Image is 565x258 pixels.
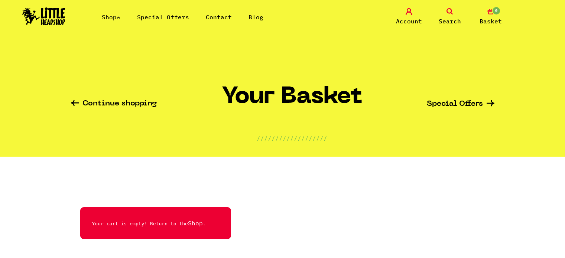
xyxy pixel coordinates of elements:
[22,7,65,25] img: Little Head Shop Logo
[427,100,494,108] a: Special Offers
[439,17,461,26] span: Search
[249,13,263,21] a: Blog
[257,134,327,143] p: ///////////////////
[206,13,232,21] a: Contact
[472,8,509,26] a: 0 Basket
[137,13,189,21] a: Special Offers
[102,13,120,21] a: Shop
[396,17,422,26] span: Account
[492,6,501,15] span: 0
[92,219,206,227] p: Your cart is empty! Return to the .
[431,8,468,26] a: Search
[222,84,362,115] h1: Your Basket
[480,17,502,26] span: Basket
[71,100,157,108] a: Continue shopping
[188,219,203,227] a: Shop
